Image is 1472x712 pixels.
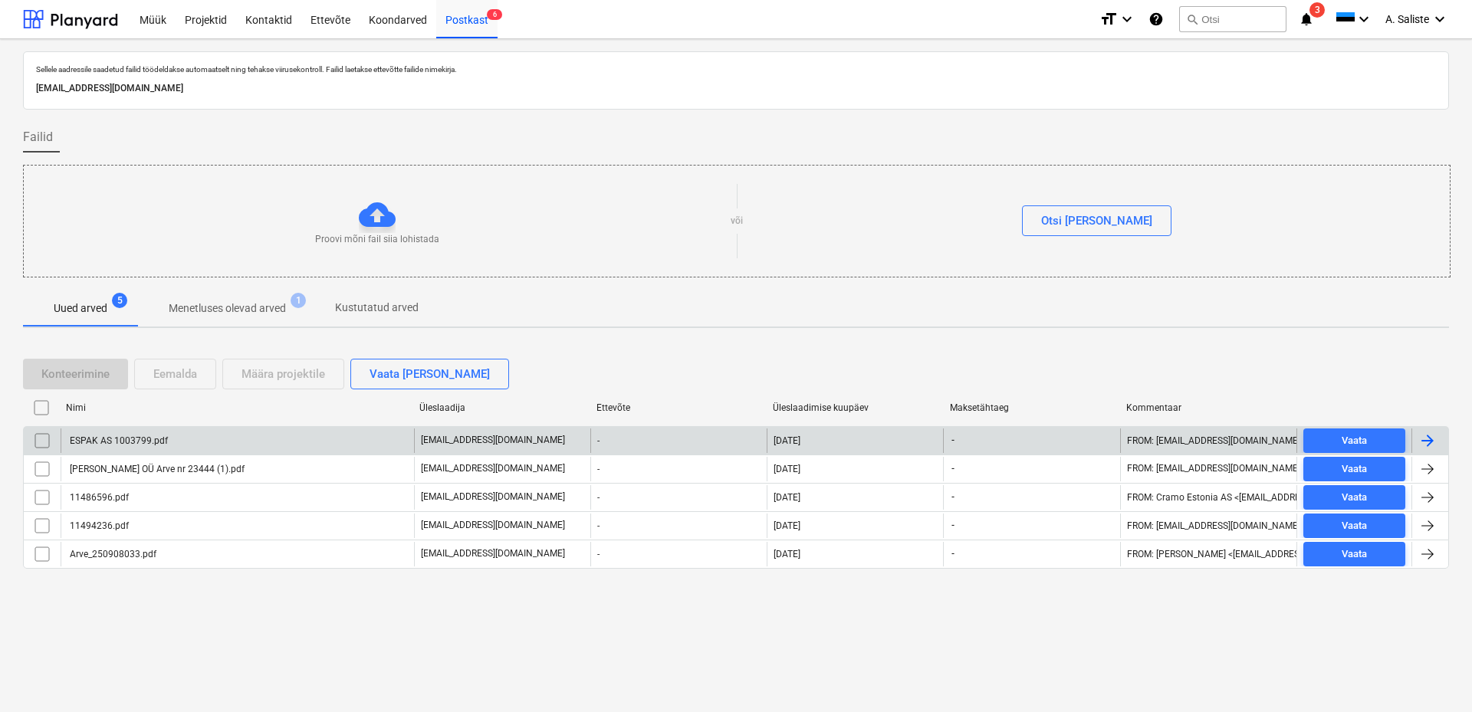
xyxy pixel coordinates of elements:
p: Kustutatud arved [335,300,419,316]
div: Vaata [1342,461,1367,478]
button: Vaata [1303,542,1405,566]
p: Sellele aadressile saadetud failid töödeldakse automaatselt ning tehakse viirusekontroll. Failid ... [36,64,1436,74]
i: keyboard_arrow_down [1118,10,1136,28]
span: Failid [23,128,53,146]
p: [EMAIL_ADDRESS][DOMAIN_NAME] [421,462,565,475]
span: - [950,462,956,475]
span: - [950,547,956,560]
div: Kommentaar [1126,402,1291,413]
p: [EMAIL_ADDRESS][DOMAIN_NAME] [421,519,565,532]
span: 5 [112,293,127,308]
p: Menetluses olevad arved [169,300,286,317]
button: Otsi [PERSON_NAME] [1022,205,1171,236]
span: - [950,491,956,504]
div: Proovi mõni fail siia lohistadavõiOtsi [PERSON_NAME] [23,165,1451,277]
div: 11494236.pdf [67,520,129,531]
div: Vaata [1342,517,1367,535]
div: [DATE] [774,435,800,446]
span: search [1186,13,1198,25]
div: [DATE] [774,464,800,474]
div: Maksetähtaeg [950,402,1115,413]
iframe: Chat Widget [1395,638,1472,712]
i: notifications [1299,10,1314,28]
p: [EMAIL_ADDRESS][DOMAIN_NAME] [421,491,565,504]
div: [DATE] [774,492,800,503]
i: Abikeskus [1148,10,1164,28]
div: ESPAK AS 1003799.pdf [67,435,168,446]
div: [DATE] [774,520,800,531]
span: - [950,519,956,532]
div: - [590,457,767,481]
button: Vaata [1303,457,1405,481]
div: - [590,485,767,510]
div: Üleslaadija [419,402,584,413]
button: Vaata [1303,513,1405,538]
div: 11486596.pdf [67,492,129,503]
i: keyboard_arrow_down [1431,10,1449,28]
p: Uued arved [54,300,107,317]
div: - [590,428,767,453]
div: Nimi [66,402,407,413]
button: Vaata [1303,428,1405,453]
div: Vaata [1342,432,1367,450]
i: keyboard_arrow_down [1355,10,1373,28]
span: 3 [1309,2,1325,18]
button: Vaata [1303,485,1405,510]
div: - [590,542,767,566]
div: Arve_250908033.pdf [67,549,156,559]
span: - [950,434,956,447]
span: A. Saliste [1385,13,1429,25]
p: [EMAIL_ADDRESS][DOMAIN_NAME] [421,434,565,447]
div: Vaata [1342,489,1367,507]
p: või [731,215,743,228]
div: - [590,513,767,538]
div: Vaata [PERSON_NAME] [370,364,490,384]
div: [PERSON_NAME] OÜ Arve nr 23444 (1).pdf [67,464,245,474]
button: Otsi [1179,6,1286,32]
p: [EMAIL_ADDRESS][DOMAIN_NAME] [36,80,1436,97]
p: [EMAIL_ADDRESS][DOMAIN_NAME] [421,547,565,560]
button: Vaata [PERSON_NAME] [350,359,509,389]
span: 1 [291,293,306,308]
div: Üleslaadimise kuupäev [773,402,938,413]
div: Otsi [PERSON_NAME] [1041,211,1152,231]
div: Ettevõte [596,402,761,413]
p: Proovi mõni fail siia lohistada [315,233,439,246]
i: format_size [1099,10,1118,28]
div: Vaata [1342,546,1367,563]
span: 6 [487,9,502,20]
div: [DATE] [774,549,800,559]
